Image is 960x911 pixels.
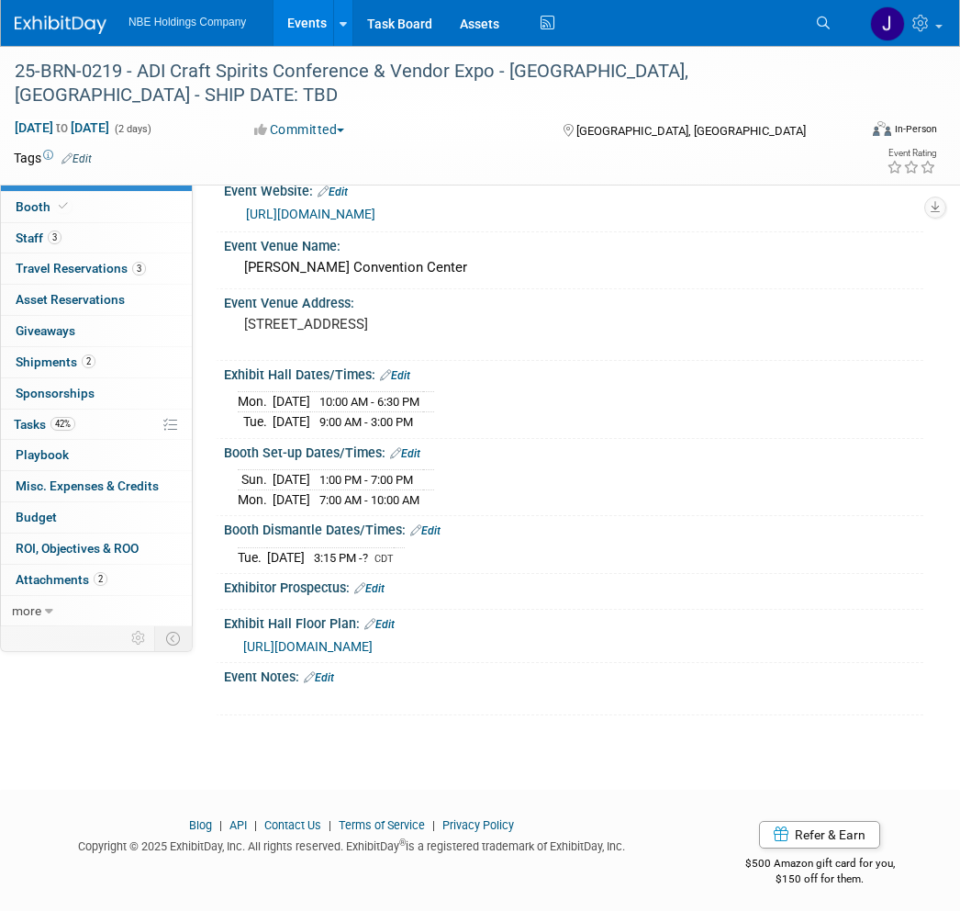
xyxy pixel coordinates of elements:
div: [PERSON_NAME] Convention Center [238,253,910,282]
a: Edit [390,447,420,460]
a: Terms of Service [339,818,425,832]
a: Budget [1,502,192,533]
a: Refer & Earn [759,821,880,849]
a: Booth [1,192,192,222]
span: Misc. Expenses & Credits [16,478,159,493]
span: | [250,818,262,832]
a: Giveaways [1,316,192,346]
span: NBE Holdings Company [128,16,246,28]
span: 1:00 PM - 7:00 PM [319,473,413,487]
span: to [53,120,71,135]
a: API [229,818,247,832]
span: 3:15 PM - [314,551,371,565]
div: Event Rating [887,149,936,158]
td: Toggle Event Tabs [155,626,193,650]
span: ? [363,551,368,565]
a: Misc. Expenses & Credits [1,471,192,501]
span: Budget [16,510,57,524]
div: Copyright © 2025 ExhibitDay, Inc. All rights reserved. ExhibitDay is a registered trademark of Ex... [14,834,689,855]
span: ROI, Objectives & ROO [16,541,139,556]
div: $150 off for them. [717,872,923,887]
a: Edit [61,152,92,165]
td: Tue. [238,547,267,567]
a: Edit [380,369,410,382]
a: Travel Reservations3 [1,253,192,284]
a: ROI, Objectives & ROO [1,534,192,564]
a: Blog [189,818,212,832]
span: 2 [82,354,95,368]
td: Tags [14,149,92,167]
span: 2 [94,572,107,586]
span: Booth [16,199,72,214]
span: Travel Reservations [16,261,146,276]
div: Event Website: [224,177,923,201]
a: Sponsorships [1,378,192,409]
span: Playbook [16,447,69,462]
td: Tue. [238,412,273,432]
span: Attachments [16,572,107,587]
img: ExhibitDay [15,16,106,34]
a: Tasks42% [1,410,192,440]
div: Event Format [795,118,937,146]
a: Edit [410,524,441,537]
span: Staff [16,231,61,245]
a: Staff3 [1,223,192,253]
span: [DATE] [DATE] [14,119,110,136]
div: Booth Set-up Dates/Times: [224,439,923,463]
img: John Vargo [870,6,905,41]
button: Committed [248,120,352,139]
div: Booth Dismantle Dates/Times: [224,516,923,540]
td: Personalize Event Tab Strip [123,626,155,650]
span: CDT [374,553,394,565]
a: [URL][DOMAIN_NAME] [243,639,373,654]
span: 7:00 AM - 10:00 AM [319,493,419,507]
span: Shipments [16,354,95,369]
span: (2 days) [113,123,151,135]
a: Edit [318,186,348,198]
td: [DATE] [273,489,310,509]
div: Exhibitor Prospectus: [224,574,923,598]
span: more [12,603,41,618]
div: In-Person [894,122,937,136]
a: Shipments2 [1,347,192,377]
a: Edit [354,582,385,595]
a: Edit [364,618,395,631]
a: more [1,596,192,626]
a: Attachments2 [1,565,192,595]
a: Asset Reservations [1,285,192,315]
span: [GEOGRAPHIC_DATA], [GEOGRAPHIC_DATA] [576,124,806,138]
img: Format-Inperson.png [873,121,891,136]
sup: ® [399,838,406,848]
div: Event Venue Name: [224,232,923,255]
span: | [215,818,227,832]
span: 42% [50,417,75,431]
a: Contact Us [264,818,321,832]
span: | [324,818,336,832]
td: Mon. [238,489,273,509]
td: Mon. [238,392,273,412]
span: | [428,818,440,832]
div: Exhibit Hall Dates/Times: [224,361,923,385]
a: Privacy Policy [442,818,514,832]
div: 25-BRN-0219 - ADI Craft Spirits Conference & Vendor Expo - [GEOGRAPHIC_DATA], [GEOGRAPHIC_DATA] -... [8,55,845,111]
pre: [STREET_ADDRESS] [244,316,496,332]
td: [DATE] [273,392,310,412]
td: [DATE] [273,470,310,490]
td: [DATE] [273,412,310,432]
span: Tasks [14,417,75,432]
td: Sun. [238,470,273,490]
span: 10:00 AM - 6:30 PM [319,395,419,409]
div: $500 Amazon gift card for you, [717,844,923,886]
span: 3 [132,262,146,276]
span: Sponsorships [16,386,95,400]
span: 3 [48,231,61,244]
div: Event Venue Address: [224,289,923,312]
a: [URL][DOMAIN_NAME] [246,207,375,221]
div: Exhibit Hall Floor Plan: [224,610,923,634]
a: Playbook [1,440,192,470]
span: Asset Reservations [16,292,125,307]
div: Event Notes: [224,663,923,687]
span: 9:00 AM - 3:00 PM [319,415,413,429]
i: Booth reservation complete [59,201,68,211]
